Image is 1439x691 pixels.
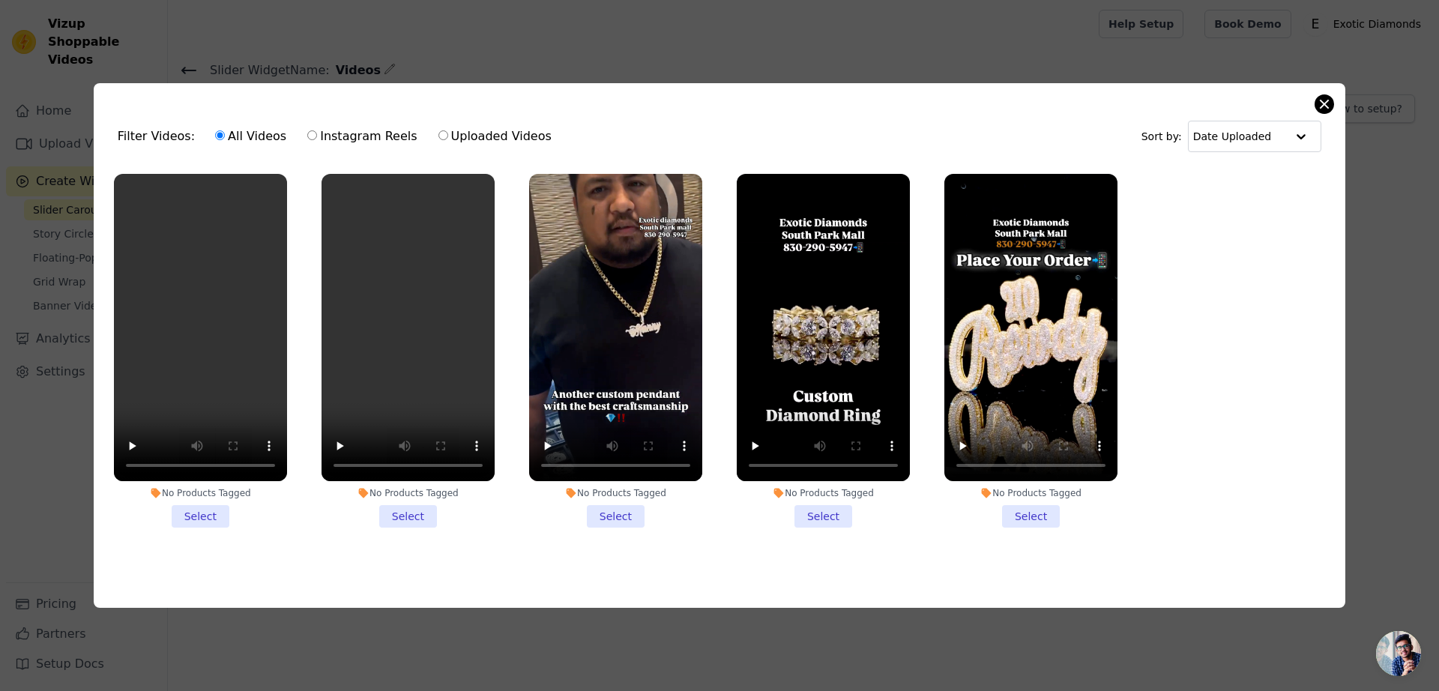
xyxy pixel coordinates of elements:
div: No Products Tagged [322,487,495,499]
div: No Products Tagged [737,487,910,499]
label: Instagram Reels [307,127,417,146]
label: Uploaded Videos [438,127,552,146]
div: Sort by: [1141,121,1322,152]
div: No Products Tagged [114,487,287,499]
label: All Videos [214,127,287,146]
div: No Products Tagged [944,487,1117,499]
button: Close modal [1315,95,1333,113]
div: No Products Tagged [529,487,702,499]
div: Filter Videos: [118,119,560,154]
a: Open chat [1376,631,1421,676]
